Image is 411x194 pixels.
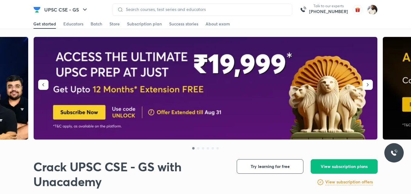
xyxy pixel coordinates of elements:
[309,4,348,8] p: Talk to our experts
[206,21,230,27] div: About exam
[127,21,162,27] div: Subscription plan
[91,21,102,27] div: Batch
[63,19,83,29] a: Educators
[321,163,368,169] span: View subscription plans
[33,21,56,27] div: Get started
[251,163,290,169] span: Try learning for free
[390,149,398,156] img: ttu
[311,159,378,174] button: View subscription plans
[206,19,230,29] a: About exam
[91,19,102,29] a: Batch
[109,21,120,27] div: Store
[367,5,378,15] img: Aditya Aman
[169,19,198,29] a: Success stories
[109,19,120,29] a: Store
[63,21,83,27] div: Educators
[169,21,198,27] div: Success stories
[127,19,162,29] a: Subscription plan
[325,179,373,186] a: View subscription offers
[309,8,348,15] a: [PHONE_NUMBER]
[41,4,92,16] button: UPSC CSE - GS
[353,5,363,15] img: avatar
[123,7,287,12] input: Search courses, test series and educators
[237,159,303,174] button: Try learning for free
[33,6,41,13] img: Company Logo
[33,19,56,29] a: Get started
[297,4,309,16] img: call-us
[33,159,227,189] h1: Crack UPSC CSE - GS with Unacademy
